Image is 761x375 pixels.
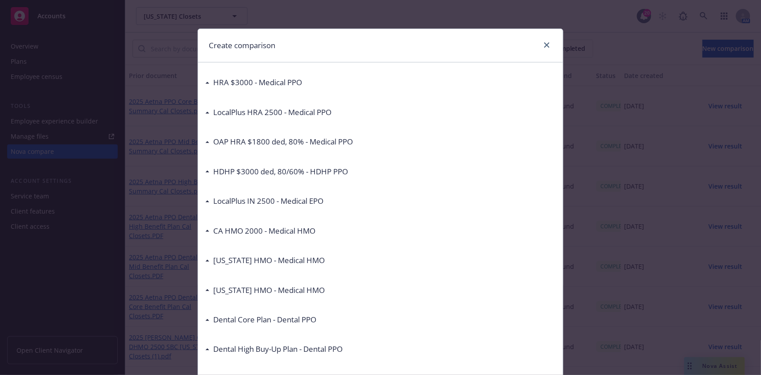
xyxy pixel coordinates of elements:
h3: OAP HRA $1800 ded, 80% - Medical PPO [213,136,353,148]
div: OAP HRA $1800 ded, 80% - Medical PPO [205,136,353,148]
a: close [542,40,552,50]
h3: Dental High Buy-Up Plan - Dental PPO [213,343,343,355]
div: HRA $3000 - Medical PPO [205,77,302,88]
h3: Dental Core Plan - Dental PPO [213,314,316,326]
h3: HDHP $3000 ded, 80/60% - HDHP PPO [213,166,348,177]
div: [US_STATE] HMO - Medical HMO [205,284,325,296]
div: [US_STATE] HMO - Medical HMO [205,255,325,266]
h3: [US_STATE] HMO - Medical HMO [213,255,325,266]
h3: LocalPlus IN 2500 - Medical EPO [213,195,323,207]
div: HDHP $3000 ded, 80/60% - HDHP PPO [205,166,348,177]
h3: [US_STATE] HMO - Medical HMO [213,284,325,296]
div: Dental Core Plan - Dental PPO [205,314,316,326]
div: CA HMO 2000 - Medical HMO [205,225,315,237]
div: LocalPlus IN 2500 - Medical EPO [205,195,323,207]
h3: LocalPlus HRA 2500 - Medical PPO [213,107,331,118]
div: Dental High Buy-Up Plan - Dental PPO [205,343,343,355]
h3: CA HMO 2000 - Medical HMO [213,225,315,237]
div: LocalPlus HRA 2500 - Medical PPO [205,107,331,118]
h3: HRA $3000 - Medical PPO [213,77,302,88]
h1: Create comparison [209,40,275,51]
